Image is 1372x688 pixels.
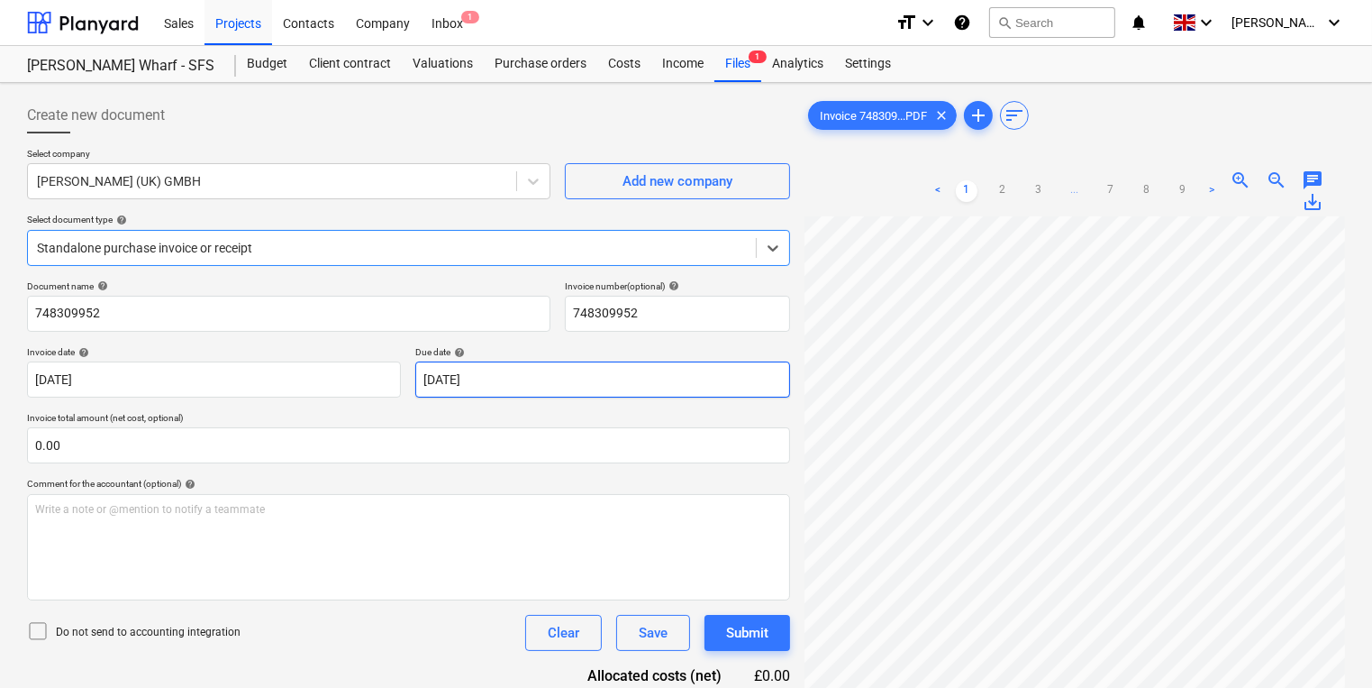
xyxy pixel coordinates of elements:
[484,46,597,82] a: Purchase orders
[27,427,790,463] input: Invoice total amount (net cost, optional)
[808,101,957,130] div: Invoice 748309...PDF
[27,148,550,163] p: Select company
[113,215,127,225] span: help
[27,346,401,358] div: Invoice date
[27,214,790,225] div: Select document type
[895,12,917,33] i: format_size
[27,362,401,398] input: Invoice date not specified
[726,621,768,645] div: Submit
[461,11,479,23] span: 1
[622,170,732,193] div: Add new company
[665,280,679,291] span: help
[27,478,790,490] div: Comment for the accountant (optional)
[834,46,902,82] a: Settings
[27,296,550,332] input: Document name
[565,163,790,199] button: Add new company
[927,180,949,202] a: Previous page
[75,347,89,358] span: help
[525,615,602,651] button: Clear
[27,57,214,76] div: [PERSON_NAME] Wharf - SFS
[1130,12,1148,33] i: notifications
[1302,191,1323,213] span: save_alt
[415,346,789,358] div: Due date
[968,105,989,126] span: add
[1172,180,1194,202] a: Page 9
[956,180,977,202] a: Page 1 is your current page
[565,296,790,332] input: Invoice number
[1028,180,1049,202] a: Page 3
[402,46,484,82] a: Valuations
[27,105,165,126] span: Create new document
[992,180,1013,202] a: Page 2
[1230,170,1251,191] span: zoom_in
[953,12,971,33] i: Knowledge base
[1100,180,1122,202] a: Page 7
[1004,105,1025,126] span: sort
[750,665,790,686] div: £0.00
[651,46,714,82] a: Income
[181,479,195,490] span: help
[298,46,402,82] a: Client contract
[704,615,790,651] button: Submit
[997,15,1012,30] span: search
[1266,170,1287,191] span: zoom_out
[1302,170,1323,191] span: chat
[749,50,767,63] span: 1
[27,280,550,292] div: Document name
[917,12,939,33] i: keyboard_arrow_down
[27,412,790,427] p: Invoice total amount (net cost, optional)
[989,7,1115,38] button: Search
[714,46,761,82] a: Files1
[714,46,761,82] div: Files
[1282,601,1372,688] iframe: Chat Widget
[1323,12,1345,33] i: keyboard_arrow_down
[1136,180,1158,202] a: Page 8
[761,46,834,82] a: Analytics
[597,46,651,82] a: Costs
[236,46,298,82] a: Budget
[556,665,750,686] div: Allocated costs (net)
[450,347,465,358] span: help
[616,615,690,651] button: Save
[639,621,668,645] div: Save
[1231,15,1322,30] span: [PERSON_NAME]
[1201,180,1222,202] a: Next page
[809,109,938,123] span: Invoice 748309...PDF
[56,625,241,640] p: Do not send to accounting integration
[565,280,790,292] div: Invoice number (optional)
[931,105,952,126] span: clear
[415,362,789,398] input: Due date not specified
[94,280,108,291] span: help
[1064,180,1086,202] a: ...
[548,621,579,645] div: Clear
[1195,12,1217,33] i: keyboard_arrow_down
